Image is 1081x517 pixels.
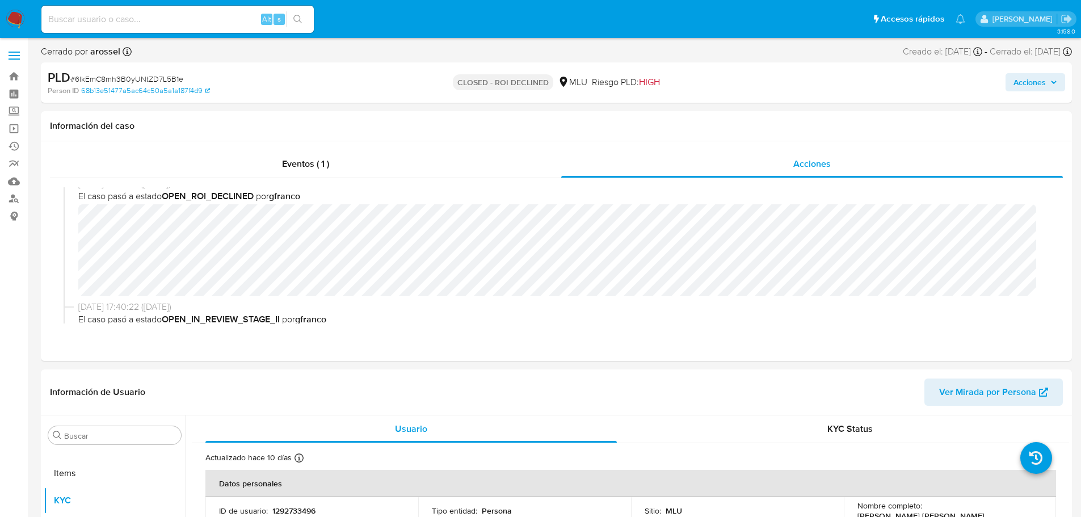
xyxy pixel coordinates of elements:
[793,157,831,170] span: Acciones
[64,431,176,441] input: Buscar
[162,313,280,326] b: OPEN_IN_REVIEW_STAGE_II
[44,460,186,487] button: Items
[44,487,186,514] button: KYC
[70,73,183,85] span: # 6lkEmC8mh3B0yUNtZD7L5B1e
[592,76,660,89] span: Riesgo PLD:
[53,431,62,440] button: Buscar
[295,313,326,326] b: gfranco
[990,45,1072,58] div: Cerrado el: [DATE]
[48,68,70,86] b: PLD
[939,379,1036,406] span: Ver Mirada por Persona
[78,301,1045,313] span: [DATE] 17:40:22 ([DATE])
[269,190,300,203] b: gfranco
[956,14,965,24] a: Notificaciones
[50,120,1063,132] h1: Información del caso
[282,157,329,170] span: Eventos ( 1 )
[41,12,314,27] input: Buscar usuario o caso...
[219,506,268,516] p: ID de usuario :
[286,11,309,27] button: search-icon
[558,76,587,89] div: MLU
[857,501,922,511] p: Nombre completo :
[985,45,987,58] span: -
[453,74,553,90] p: CLOSED - ROI DECLINED
[1061,13,1072,25] a: Salir
[666,506,682,516] p: MLU
[88,45,120,58] b: arossel
[81,86,210,96] a: 68b13e51477a5ac64c50a5a1a187f4d9
[395,422,427,435] span: Usuario
[645,506,661,516] p: Sitio :
[48,86,79,96] b: Person ID
[992,14,1057,24] p: giorgio.franco@mercadolibre.com
[205,470,1056,497] th: Datos personales
[432,506,477,516] p: Tipo entidad :
[277,14,281,24] span: s
[162,190,254,203] b: OPEN_ROI_DECLINED
[50,386,145,398] h1: Información de Usuario
[262,14,271,24] span: Alt
[903,45,982,58] div: Creado el: [DATE]
[78,313,1045,326] span: El caso pasó a estado por
[272,506,316,516] p: 1292733496
[639,75,660,89] span: HIGH
[41,45,120,58] span: Cerrado por
[78,190,1045,203] span: El caso pasó a estado por
[205,452,292,463] p: Actualizado hace 10 días
[881,13,944,25] span: Accesos rápidos
[1013,73,1046,91] span: Acciones
[924,379,1063,406] button: Ver Mirada por Persona
[827,422,873,435] span: KYC Status
[482,506,512,516] p: Persona
[1006,73,1065,91] button: Acciones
